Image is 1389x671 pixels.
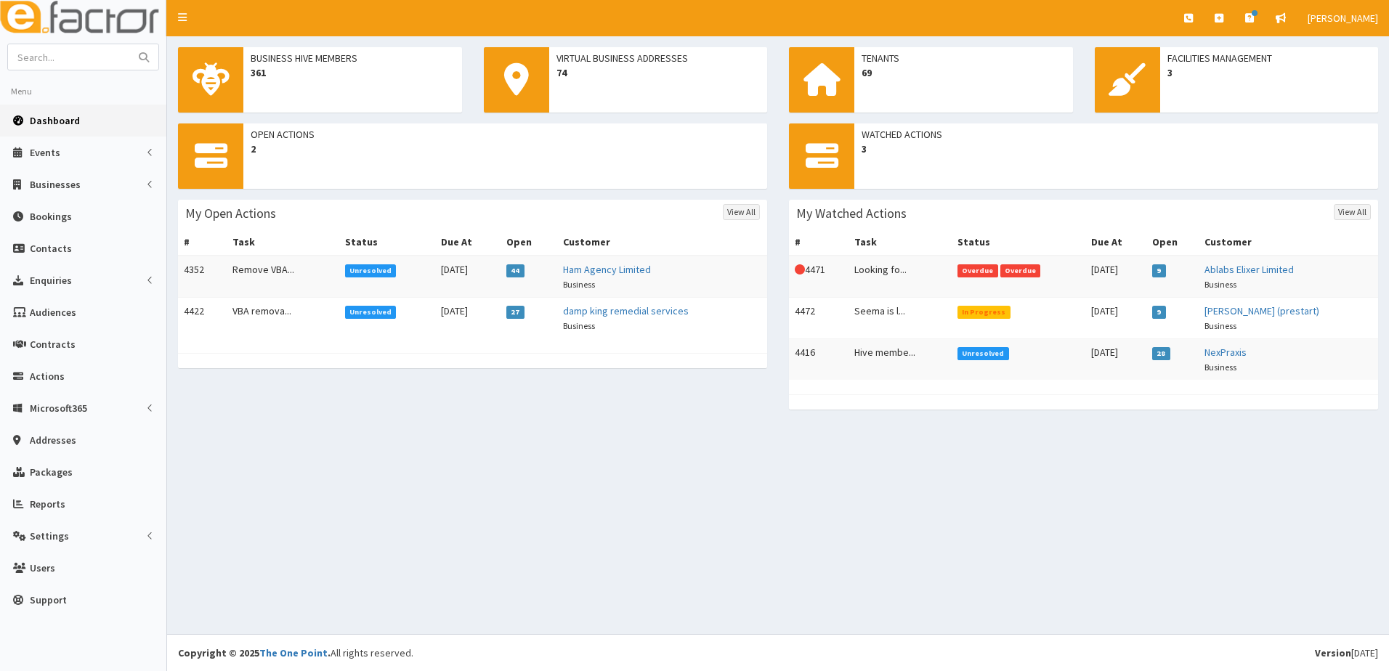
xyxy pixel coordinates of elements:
td: 4416 [789,339,849,381]
span: Settings [30,529,69,542]
b: Version [1315,646,1351,659]
td: 4352 [178,256,227,298]
span: Business Hive Members [251,51,455,65]
span: Businesses [30,178,81,191]
small: Business [1204,279,1236,290]
td: Looking fo... [849,256,952,298]
span: Overdue [957,264,998,277]
span: 361 [251,65,455,80]
h3: My Watched Actions [796,207,907,220]
td: [DATE] [1085,339,1146,381]
th: Due At [1085,229,1146,256]
span: Audiences [30,306,76,319]
small: Business [1204,362,1236,373]
span: 27 [506,306,525,319]
span: Watched Actions [862,127,1371,142]
th: Task [849,229,952,256]
th: Customer [557,229,767,256]
input: Search... [8,44,130,70]
a: damp king remedial services [563,304,689,317]
td: 4472 [789,298,849,339]
th: # [178,229,227,256]
span: 3 [1167,65,1372,80]
i: This Action is overdue! [795,264,805,274]
span: Dashboard [30,114,80,127]
span: 3 [862,142,1371,156]
small: Business [563,320,595,331]
footer: All rights reserved. [167,634,1389,671]
span: 69 [862,65,1066,80]
small: Business [1204,320,1236,331]
a: Ablabs Elixer Limited [1204,263,1294,276]
span: Facilities Management [1167,51,1372,65]
td: [DATE] [1085,298,1146,339]
span: Support [30,593,67,606]
a: NexPraxis [1204,346,1247,359]
th: Task [227,229,339,256]
a: The One Point [259,646,328,659]
a: View All [723,204,760,220]
span: Users [30,561,55,574]
span: In Progress [957,306,1011,319]
th: Status [339,229,435,256]
span: Unresolved [345,264,397,277]
span: Enquiries [30,274,72,287]
span: 28 [1152,347,1170,360]
strong: Copyright © 2025 . [178,646,331,659]
th: # [789,229,849,256]
span: Contacts [30,242,72,255]
td: [DATE] [435,256,501,298]
td: [DATE] [1085,256,1146,298]
td: 4471 [789,256,849,298]
th: Open [1146,229,1199,256]
td: Hive membe... [849,339,952,381]
span: Open Actions [251,127,760,142]
span: Contracts [30,338,76,351]
td: [DATE] [435,298,501,339]
span: Addresses [30,434,76,447]
span: 74 [556,65,761,80]
td: Remove VBA... [227,256,339,298]
th: Open [501,229,557,256]
td: VBA remova... [227,298,339,339]
th: Customer [1199,229,1378,256]
td: Seema is l... [849,298,952,339]
span: Unresolved [957,347,1009,360]
h3: My Open Actions [185,207,276,220]
span: 44 [506,264,525,277]
span: Virtual Business Addresses [556,51,761,65]
th: Status [952,229,1086,256]
a: View All [1334,204,1371,220]
span: 2 [251,142,760,156]
a: Ham Agency Limited [563,263,651,276]
span: Tenants [862,51,1066,65]
a: [PERSON_NAME] (prestart) [1204,304,1319,317]
small: Business [563,279,595,290]
span: Bookings [30,210,72,223]
td: 4422 [178,298,227,339]
div: [DATE] [1315,646,1378,660]
span: Unresolved [345,306,397,319]
span: Microsoft365 [30,402,87,415]
span: [PERSON_NAME] [1308,12,1378,25]
span: Packages [30,465,73,479]
span: Events [30,146,60,159]
th: Due At [435,229,501,256]
span: 9 [1152,264,1166,277]
span: Reports [30,497,65,511]
span: 9 [1152,306,1166,319]
span: Overdue [1000,264,1041,277]
span: Actions [30,370,65,383]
